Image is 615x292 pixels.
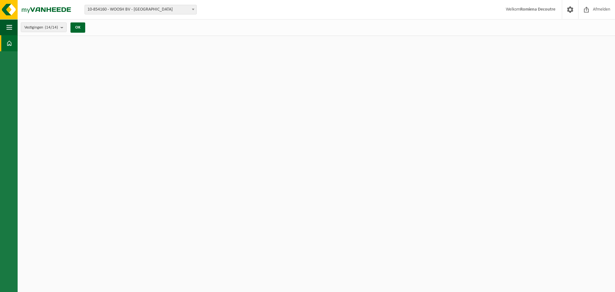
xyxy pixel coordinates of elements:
span: 10-854160 - WOOSH BV - GENT [85,5,197,14]
strong: Romiena Decoutre [520,7,555,12]
count: (14/14) [45,25,58,29]
button: Vestigingen(14/14) [21,22,67,32]
span: 10-854160 - WOOSH BV - GENT [85,5,196,14]
button: OK [70,22,85,33]
span: Vestigingen [24,23,58,32]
